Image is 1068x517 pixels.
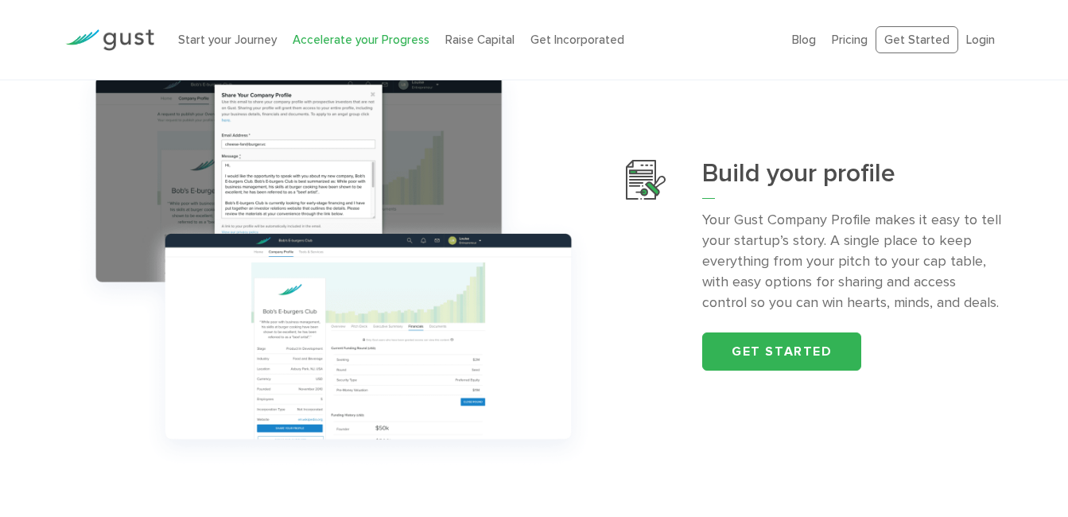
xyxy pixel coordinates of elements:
a: Raise Capital [445,33,515,47]
img: Build Your Profile [626,160,666,200]
a: Get Started [876,26,958,54]
a: Get Incorporated [530,33,624,47]
a: Login [966,33,995,47]
a: Blog [792,33,816,47]
a: Start your Journey [178,33,277,47]
img: Gust Logo [65,29,154,51]
p: Your Gust Company Profile makes it easy to tell your startup’s story. A single place to keep ever... [702,210,1003,313]
a: Accelerate your Progress [293,33,429,47]
img: Group 1147 [65,53,602,477]
h3: Build your profile [702,160,1003,199]
a: Pricing [832,33,868,47]
a: Get started [702,332,861,371]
